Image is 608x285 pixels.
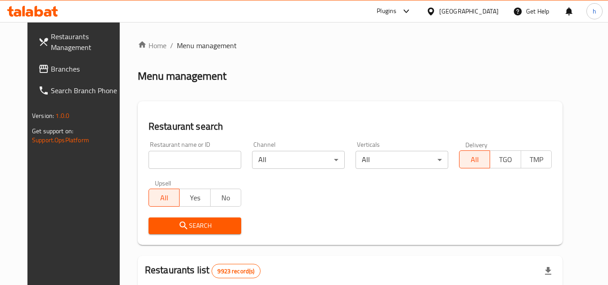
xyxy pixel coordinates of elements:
span: Search Branch Phone [51,85,122,96]
a: Support.OpsPlatform [32,134,89,146]
nav: breadcrumb [138,40,563,51]
h2: Restaurant search [149,120,552,133]
span: Menu management [177,40,237,51]
span: 1.0.0 [55,110,69,122]
a: Restaurants Management [31,26,129,58]
h2: Menu management [138,69,226,83]
span: TGO [494,153,517,166]
label: Upsell [155,180,171,186]
span: All [463,153,486,166]
a: Home [138,40,167,51]
div: Export file [537,260,559,282]
div: All [356,151,448,169]
button: TMP [521,150,552,168]
span: Get support on: [32,125,73,137]
input: Search for restaurant name or ID.. [149,151,241,169]
button: All [149,189,180,207]
span: Branches [51,63,122,74]
a: Branches [31,58,129,80]
li: / [170,40,173,51]
button: Yes [179,189,210,207]
label: Delivery [465,141,488,148]
span: No [214,191,238,204]
a: Search Branch Phone [31,80,129,101]
button: Search [149,217,241,234]
div: Plugins [377,6,396,17]
h2: Restaurants list [145,263,261,278]
button: TGO [490,150,521,168]
span: All [153,191,176,204]
div: Total records count [212,264,260,278]
div: [GEOGRAPHIC_DATA] [439,6,499,16]
span: Version: [32,110,54,122]
div: All [252,151,345,169]
span: 9923 record(s) [212,267,260,276]
span: Search [156,220,234,231]
button: All [459,150,490,168]
span: Restaurants Management [51,31,122,53]
span: Yes [183,191,207,204]
span: h [593,6,596,16]
span: TMP [525,153,548,166]
button: No [210,189,241,207]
